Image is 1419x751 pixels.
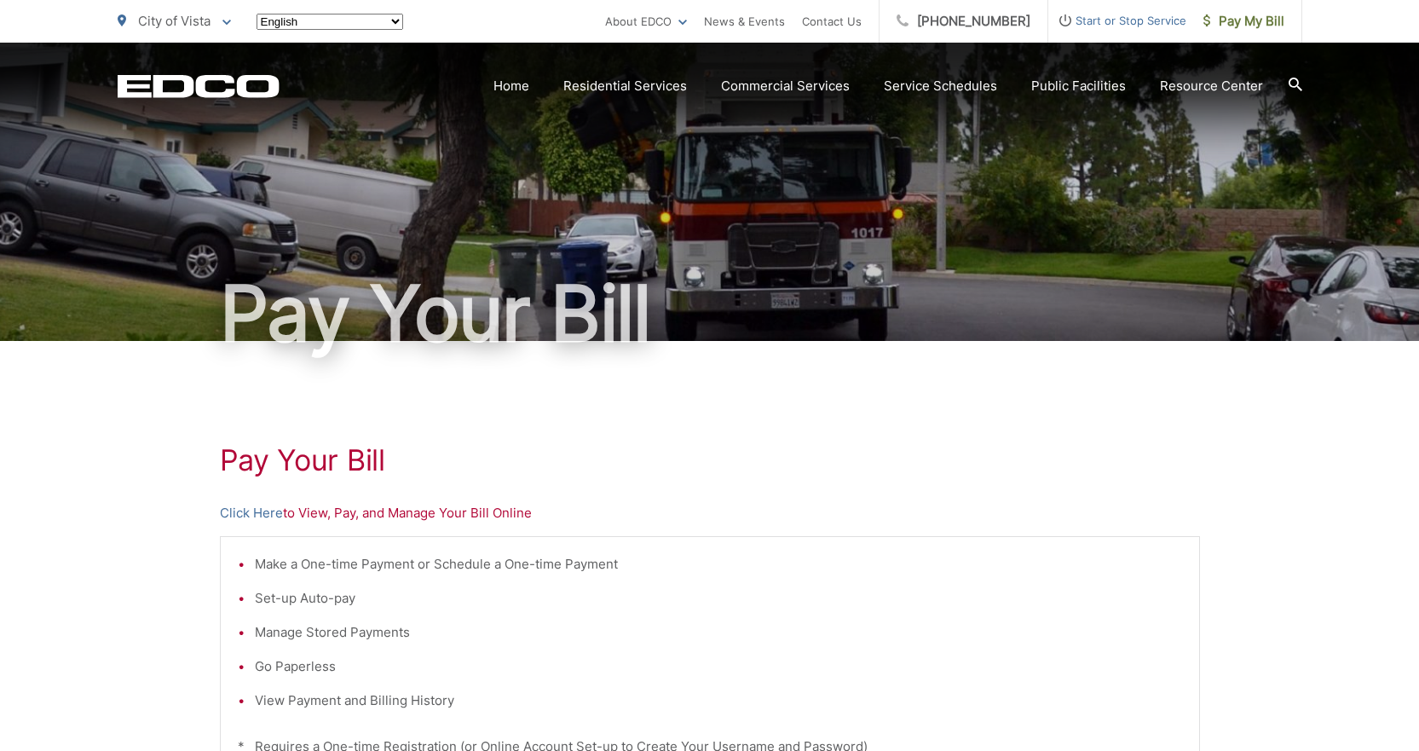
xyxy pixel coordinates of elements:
[257,14,403,30] select: Select a language
[118,74,280,98] a: EDCD logo. Return to the homepage.
[704,11,785,32] a: News & Events
[1160,76,1263,96] a: Resource Center
[721,76,850,96] a: Commercial Services
[255,622,1182,643] li: Manage Stored Payments
[605,11,687,32] a: About EDCO
[1203,11,1284,32] span: Pay My Bill
[255,690,1182,711] li: View Payment and Billing History
[563,76,687,96] a: Residential Services
[255,588,1182,609] li: Set-up Auto-pay
[255,656,1182,677] li: Go Paperless
[884,76,997,96] a: Service Schedules
[255,554,1182,575] li: Make a One-time Payment or Schedule a One-time Payment
[1031,76,1126,96] a: Public Facilities
[802,11,862,32] a: Contact Us
[220,503,283,523] a: Click Here
[138,13,211,29] span: City of Vista
[118,271,1302,356] h1: Pay Your Bill
[493,76,529,96] a: Home
[220,443,1200,477] h1: Pay Your Bill
[220,503,1200,523] p: to View, Pay, and Manage Your Bill Online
